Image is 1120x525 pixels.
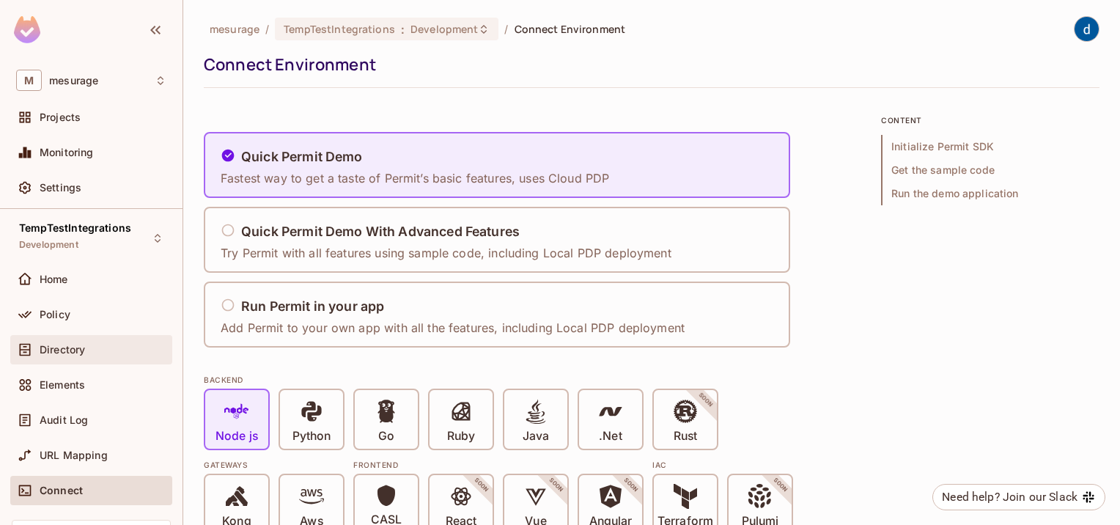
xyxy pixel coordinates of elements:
[241,150,363,164] h5: Quick Permit Demo
[241,224,520,239] h5: Quick Permit Demo With Advanced Features
[204,54,1092,76] div: Connect Environment
[49,75,98,87] span: Workspace: mesurage
[241,299,384,314] h5: Run Permit in your app
[677,372,734,429] span: SOON
[40,344,85,356] span: Directory
[221,170,609,186] p: Fastest way to get a taste of Permit’s basic features, uses Cloud PDP
[752,457,809,514] span: SOON
[378,429,394,444] p: Go
[523,429,549,444] p: Java
[215,429,258,444] p: Node js
[40,111,81,123] span: Projects
[40,414,88,426] span: Audit Log
[528,457,585,514] span: SOON
[265,22,269,36] li: /
[40,379,85,391] span: Elements
[652,459,793,471] div: IAC
[210,22,259,36] span: the active workspace
[881,158,1099,182] span: Get the sample code
[40,449,108,461] span: URL Mapping
[40,485,83,496] span: Connect
[881,135,1099,158] span: Initialize Permit SDK
[19,239,78,251] span: Development
[515,22,626,36] span: Connect Environment
[16,70,42,91] span: M
[204,459,345,471] div: Gateways
[453,457,510,514] span: SOON
[40,147,94,158] span: Monitoring
[674,429,697,444] p: Rust
[1075,17,1099,41] img: dev 911gcl
[400,23,405,35] span: :
[40,273,68,285] span: Home
[447,429,475,444] p: Ruby
[410,22,478,36] span: Development
[40,309,70,320] span: Policy
[942,488,1077,506] div: Need help? Join our Slack
[599,429,622,444] p: .Net
[353,459,644,471] div: Frontend
[603,457,660,514] span: SOON
[221,245,671,261] p: Try Permit with all features using sample code, including Local PDP deployment
[14,16,40,43] img: SReyMgAAAABJRU5ErkJggg==
[284,22,395,36] span: TempTestIntegrations
[204,374,863,386] div: BACKEND
[19,222,131,234] span: TempTestIntegrations
[40,182,81,194] span: Settings
[881,182,1099,205] span: Run the demo application
[881,114,1099,126] p: content
[504,22,508,36] li: /
[292,429,331,444] p: Python
[221,320,685,336] p: Add Permit to your own app with all the features, including Local PDP deployment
